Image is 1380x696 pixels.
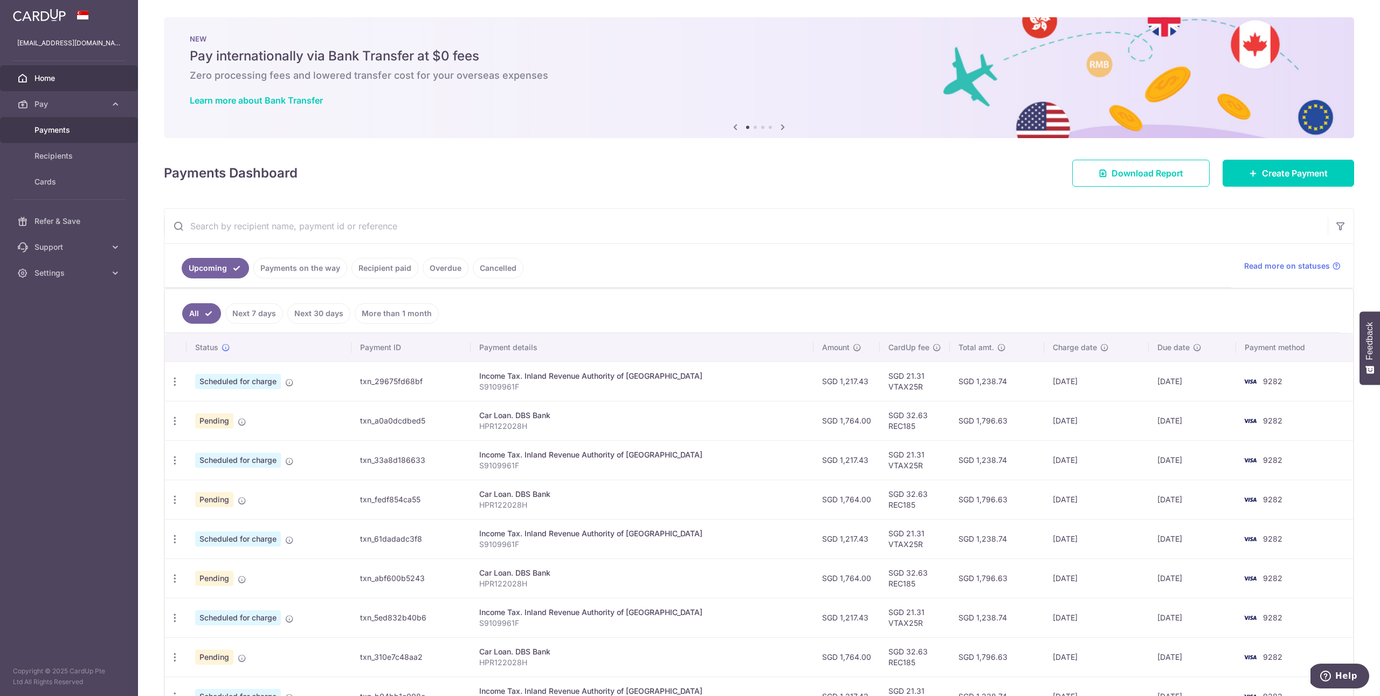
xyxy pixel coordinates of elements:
[1262,167,1328,180] span: Create Payment
[351,333,471,361] th: Payment ID
[1239,375,1261,388] img: Bank Card
[351,361,471,401] td: txn_29675fd68bf
[182,303,221,324] a: All
[1239,533,1261,545] img: Bank Card
[1263,613,1282,622] span: 9282
[1149,401,1236,440] td: [DATE]
[1236,333,1353,361] th: Payment method
[479,618,805,629] p: S9109961F
[1112,167,1183,180] span: Download Report
[813,598,880,637] td: SGD 1,217.43
[195,342,218,353] span: Status
[950,401,1044,440] td: SGD 1,796.63
[195,650,233,665] span: Pending
[13,9,66,22] img: CardUp
[479,381,805,392] p: S9109961F
[950,519,1044,558] td: SGD 1,238.74
[423,258,468,278] a: Overdue
[1149,519,1236,558] td: [DATE]
[1263,377,1282,386] span: 9282
[479,646,805,657] div: Car Loan. DBS Bank
[1149,558,1236,598] td: [DATE]
[1053,342,1097,353] span: Charge date
[950,598,1044,637] td: SGD 1,238.74
[1263,455,1282,465] span: 9282
[195,610,281,625] span: Scheduled for charge
[1044,401,1149,440] td: [DATE]
[190,47,1328,65] h5: Pay internationally via Bank Transfer at $0 fees
[195,413,233,428] span: Pending
[1360,311,1380,385] button: Feedback - Show survey
[479,528,805,539] div: Income Tax. Inland Revenue Authority of [GEOGRAPHIC_DATA]
[34,242,106,253] span: Support
[1149,598,1236,637] td: [DATE]
[479,371,805,381] div: Income Tax. Inland Revenue Authority of [GEOGRAPHIC_DATA]
[479,539,805,550] p: S9109961F
[880,558,950,598] td: SGD 32.63 REC185
[1044,637,1149,677] td: [DATE]
[253,258,347,278] a: Payments on the way
[1149,440,1236,480] td: [DATE]
[164,17,1354,138] img: Bank transfer banner
[950,361,1044,401] td: SGD 1,238.74
[880,440,950,480] td: SGD 21.31 VTAX25R
[355,303,439,324] a: More than 1 month
[195,374,281,389] span: Scheduled for charge
[1044,519,1149,558] td: [DATE]
[287,303,350,324] a: Next 30 days
[17,38,121,49] p: [EMAIL_ADDRESS][DOMAIN_NAME]
[479,607,805,618] div: Income Tax. Inland Revenue Authority of [GEOGRAPHIC_DATA]
[351,480,471,519] td: txn_fedf854ca55
[813,480,880,519] td: SGD 1,764.00
[479,421,805,432] p: HPR122028H
[182,258,249,278] a: Upcoming
[1239,572,1261,585] img: Bank Card
[880,401,950,440] td: SGD 32.63 REC185
[351,440,471,480] td: txn_33a8d186633
[479,578,805,589] p: HPR122028H
[813,637,880,677] td: SGD 1,764.00
[1263,574,1282,583] span: 9282
[1239,414,1261,427] img: Bank Card
[1149,637,1236,677] td: [DATE]
[950,480,1044,519] td: SGD 1,796.63
[351,519,471,558] td: txn_61dadadc3f8
[813,361,880,401] td: SGD 1,217.43
[1244,261,1341,271] a: Read more on statuses
[479,460,805,471] p: S9109961F
[1044,558,1149,598] td: [DATE]
[195,571,233,586] span: Pending
[190,35,1328,43] p: NEW
[1072,160,1210,187] a: Download Report
[1044,480,1149,519] td: [DATE]
[34,125,106,135] span: Payments
[1365,322,1375,360] span: Feedback
[880,637,950,677] td: SGD 32.63 REC185
[1239,493,1261,506] img: Bank Card
[950,558,1044,598] td: SGD 1,796.63
[880,519,950,558] td: SGD 21.31 VTAX25R
[479,410,805,421] div: Car Loan. DBS Bank
[190,69,1328,82] h6: Zero processing fees and lowered transfer cost for your overseas expenses
[34,216,106,227] span: Refer & Save
[1044,440,1149,480] td: [DATE]
[1149,480,1236,519] td: [DATE]
[351,598,471,637] td: txn_5ed832b40b6
[1239,454,1261,467] img: Bank Card
[1263,495,1282,504] span: 9282
[190,95,323,106] a: Learn more about Bank Transfer
[880,361,950,401] td: SGD 21.31 VTAX25R
[479,449,805,460] div: Income Tax. Inland Revenue Authority of [GEOGRAPHIC_DATA]
[822,342,850,353] span: Amount
[195,453,281,468] span: Scheduled for charge
[225,303,283,324] a: Next 7 days
[1263,534,1282,543] span: 9282
[880,480,950,519] td: SGD 32.63 REC185
[34,176,106,187] span: Cards
[813,558,880,598] td: SGD 1,764.00
[195,492,233,507] span: Pending
[1263,416,1282,425] span: 9282
[1244,261,1330,271] span: Read more on statuses
[479,489,805,500] div: Car Loan. DBS Bank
